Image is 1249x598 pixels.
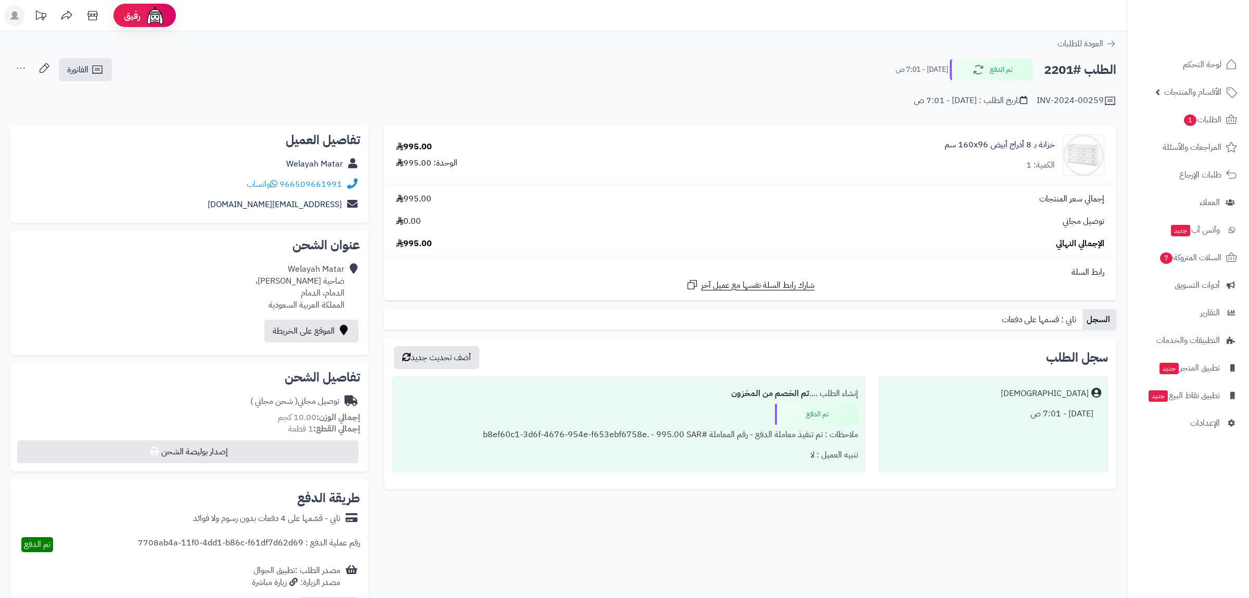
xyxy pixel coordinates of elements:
span: 1 [1184,114,1196,126]
small: 10.00 كجم [278,411,360,424]
h2: طريقة الدفع [297,492,360,504]
h2: تفاصيل العميل [19,134,360,146]
span: لوحة التحكم [1183,57,1221,72]
div: [DATE] - 7:01 ص [886,404,1101,424]
div: تابي - قسّمها على 4 دفعات بدون رسوم ولا فوائد [193,513,340,525]
button: إصدار بوليصة الشحن [17,440,359,463]
a: التطبيقات والخدمات [1133,328,1243,353]
span: تطبيق نقاط البيع [1148,388,1220,403]
span: الطلبات [1183,112,1221,127]
div: INV-2024-00259 [1037,95,1116,107]
a: واتساب [247,178,277,190]
a: العملاء [1133,190,1243,215]
a: السجل [1082,309,1116,330]
a: تطبيق المتجرجديد [1133,355,1243,380]
a: الفاتورة [59,58,112,81]
a: تابي : قسمها على دفعات [998,309,1082,330]
button: أضف تحديث جديد [394,346,479,369]
b: تم الخصم من المخزون [731,387,809,400]
span: السلات المتروكة [1159,250,1221,265]
span: شارك رابط السلة نفسها مع عميل آخر [701,279,814,291]
small: [DATE] - 7:01 ص [896,65,948,75]
h2: عنوان الشحن [19,239,360,251]
span: تطبيق المتجر [1158,361,1220,375]
span: المراجعات والأسئلة [1163,140,1221,155]
button: تم الدفع [950,59,1033,81]
a: العودة للطلبات [1057,37,1116,50]
div: الكمية: 1 [1026,159,1055,171]
a: 966509661991 [279,178,342,190]
a: الموقع على الخريطة [264,320,359,342]
div: مصدر الطلب :تطبيق الجوال [252,565,340,589]
div: مصدر الزيارة: زيارة مباشرة [252,577,340,589]
span: 0.00 [396,215,421,227]
div: إنشاء الطلب .... [399,384,858,404]
div: ملاحظات : تم تنفيذ معاملة الدفع - رقم المعاملة #b8ef60c1-3d6f-4676-954e-f653ebf6758e. - 995.00 SAR [399,425,858,445]
a: خزانة بـ 8 أدراج أبيض ‎160x96 سم‏ [945,139,1055,151]
img: ai-face.png [145,5,165,26]
span: 995.00 [396,238,432,250]
img: logo-2.png [1178,24,1239,46]
div: رابط السلة [388,266,1112,278]
span: ( شحن مجاني ) [250,395,298,408]
a: التقارير [1133,300,1243,325]
span: إجمالي سعر المنتجات [1039,193,1104,205]
span: العملاء [1200,195,1220,210]
span: جديد [1149,390,1168,402]
a: السلات المتروكة7 [1133,245,1243,270]
div: تم الدفع [775,404,858,425]
a: الطلبات1 [1133,107,1243,132]
span: الأقسام والمنتجات [1164,85,1221,99]
div: رقم عملية الدفع : 7708ab4a-11f0-4dd1-b86c-f61df7d62d69 [138,537,360,552]
h2: الطلب #2201 [1044,59,1116,81]
a: طلبات الإرجاع [1133,162,1243,187]
a: لوحة التحكم [1133,52,1243,77]
span: 995.00 [396,193,431,205]
div: تنبيه العميل : لا [399,445,858,465]
span: التقارير [1200,306,1220,320]
div: توصيل مجاني [250,396,339,408]
span: جديد [1159,363,1179,374]
a: [EMAIL_ADDRESS][DOMAIN_NAME] [208,198,342,211]
span: التطبيقات والخدمات [1156,333,1220,348]
a: أدوات التسويق [1133,273,1243,298]
span: الفاتورة [67,63,88,76]
img: 1757162177-1710267216-110115010044-1000x1000%20(1)-90x90.jpg [1063,134,1104,176]
a: الإعدادات [1133,411,1243,436]
span: طلبات الإرجاع [1179,168,1221,182]
span: الإجمالي النهائي [1056,238,1104,250]
a: Welayah Matar [286,158,343,170]
strong: إجمالي القطع: [313,423,360,435]
div: الوحدة: 995.00 [396,157,457,169]
span: وآتس آب [1170,223,1220,237]
span: تم الدفع [24,538,50,551]
div: [DEMOGRAPHIC_DATA] [1001,388,1089,400]
h3: سجل الطلب [1046,351,1108,364]
span: جديد [1171,225,1190,236]
span: العودة للطلبات [1057,37,1103,50]
div: 995.00 [396,141,432,153]
small: 1 قطعة [288,423,360,435]
a: تطبيق نقاط البيعجديد [1133,383,1243,408]
strong: إجمالي الوزن: [316,411,360,424]
span: 7 [1160,252,1172,264]
a: تحديثات المنصة [28,5,54,29]
span: رفيق [124,9,141,22]
a: وآتس آبجديد [1133,218,1243,243]
h2: تفاصيل الشحن [19,371,360,384]
a: المراجعات والأسئلة [1133,135,1243,160]
span: أدوات التسويق [1175,278,1220,292]
span: توصيل مجاني [1063,215,1104,227]
a: شارك رابط السلة نفسها مع عميل آخر [686,278,814,291]
div: تاريخ الطلب : [DATE] - 7:01 ص [914,95,1027,107]
span: الإعدادات [1190,416,1220,430]
div: Welayah Matar ضاحية [PERSON_NAME]، الدمام، الدمام المملكة العربية السعودية [256,263,345,311]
